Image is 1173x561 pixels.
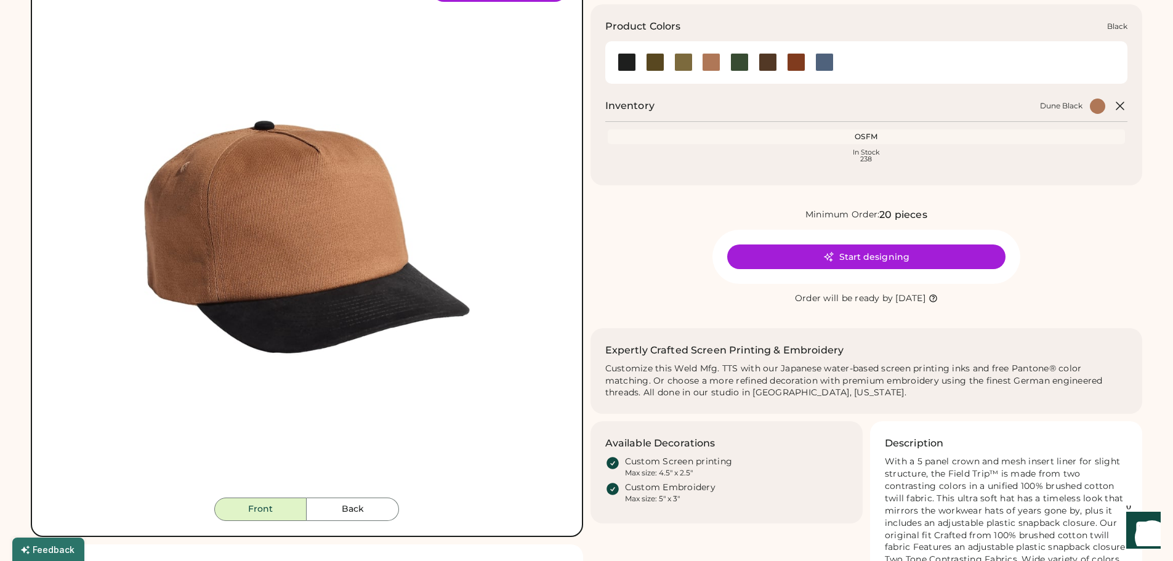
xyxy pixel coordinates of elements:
[625,494,680,504] div: Max size: 5" x 3"
[885,436,944,451] h3: Description
[727,244,1006,269] button: Start designing
[1107,22,1127,31] div: Black
[605,363,1128,400] div: Customize this Weld Mfg. TTS with our Japanese water-based screen printing inks and free Pantone®...
[307,498,399,521] button: Back
[605,436,715,451] h3: Available Decorations
[805,209,880,221] div: Minimum Order:
[605,19,681,34] h3: Product Colors
[625,456,733,468] div: Custom Screen printing
[625,482,715,494] div: Custom Embroidery
[1115,506,1167,559] iframe: Front Chat
[610,149,1123,163] div: In Stock 238
[214,498,307,521] button: Front
[610,132,1123,142] div: OSFM
[625,468,693,478] div: Max size: 4.5" x 2.5"
[605,99,655,113] h2: Inventory
[895,293,925,305] div: [DATE]
[879,208,927,222] div: 20 pieces
[795,293,893,305] div: Order will be ready by
[605,343,844,358] h2: Expertly Crafted Screen Printing & Embroidery
[1040,101,1082,111] div: Dune Black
